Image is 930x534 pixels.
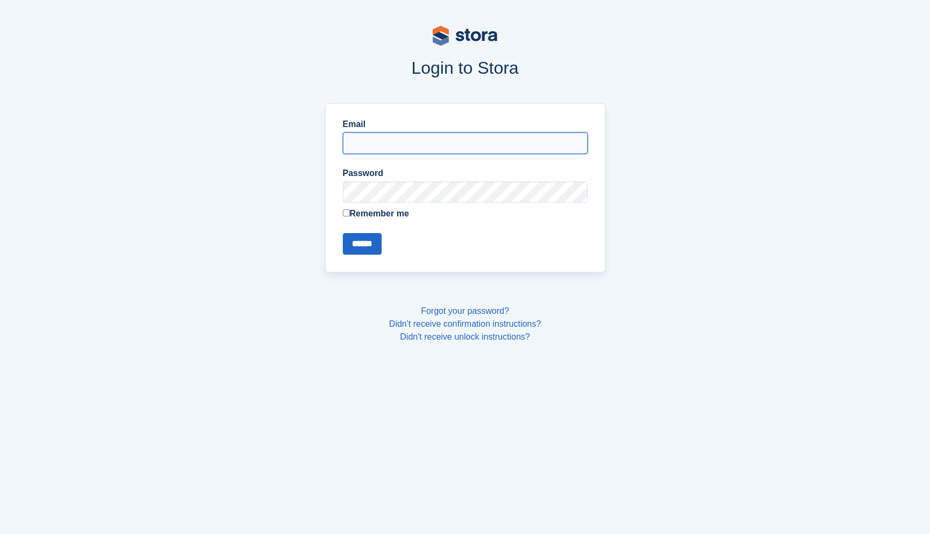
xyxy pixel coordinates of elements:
label: Password [343,167,588,180]
h1: Login to Stora [119,58,811,78]
a: Didn't receive unlock instructions? [400,332,530,341]
input: Remember me [343,209,350,216]
label: Remember me [343,207,588,220]
a: Didn't receive confirmation instructions? [389,319,541,328]
label: Email [343,118,588,131]
img: stora-logo-53a41332b3708ae10de48c4981b4e9114cc0af31d8433b30ea865607fb682f29.svg [433,26,497,46]
a: Forgot your password? [421,306,509,315]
